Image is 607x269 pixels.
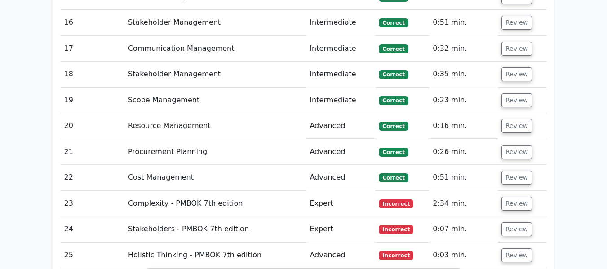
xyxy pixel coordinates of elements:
[61,191,124,216] td: 23
[379,44,408,53] span: Correct
[501,93,532,107] button: Review
[124,165,306,190] td: Cost Management
[379,70,408,79] span: Correct
[124,62,306,87] td: Stakeholder Management
[429,10,498,35] td: 0:51 min.
[306,139,375,165] td: Advanced
[501,42,532,56] button: Review
[379,122,408,131] span: Correct
[379,148,408,157] span: Correct
[124,216,306,242] td: Stakeholders - PMBOK 7th edition
[61,243,124,268] td: 25
[379,96,408,105] span: Correct
[379,173,408,182] span: Correct
[501,119,532,133] button: Review
[124,113,306,139] td: Resource Management
[124,10,306,35] td: Stakeholder Management
[306,88,375,113] td: Intermediate
[501,197,532,211] button: Review
[124,243,306,268] td: Holistic Thinking - PMBOK 7th edition
[61,62,124,87] td: 18
[501,67,532,81] button: Review
[379,251,413,260] span: Incorrect
[61,88,124,113] td: 19
[379,18,408,27] span: Correct
[501,248,532,262] button: Review
[501,171,532,185] button: Review
[306,10,375,35] td: Intermediate
[124,88,306,113] td: Scope Management
[379,225,413,234] span: Incorrect
[124,191,306,216] td: Complexity - PMBOK 7th edition
[61,10,124,35] td: 16
[61,36,124,62] td: 17
[501,16,532,30] button: Review
[306,243,375,268] td: Advanced
[429,113,498,139] td: 0:16 min.
[429,36,498,62] td: 0:32 min.
[429,139,498,165] td: 0:26 min.
[61,216,124,242] td: 24
[61,113,124,139] td: 20
[306,113,375,139] td: Advanced
[429,62,498,87] td: 0:35 min.
[429,243,498,268] td: 0:03 min.
[501,145,532,159] button: Review
[306,62,375,87] td: Intermediate
[61,139,124,165] td: 21
[379,199,413,208] span: Incorrect
[429,191,498,216] td: 2:34 min.
[306,165,375,190] td: Advanced
[306,216,375,242] td: Expert
[501,222,532,236] button: Review
[61,165,124,190] td: 22
[124,139,306,165] td: Procurement Planning
[306,191,375,216] td: Expert
[306,36,375,62] td: Intermediate
[429,216,498,242] td: 0:07 min.
[429,88,498,113] td: 0:23 min.
[124,36,306,62] td: Communication Management
[429,165,498,190] td: 0:51 min.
